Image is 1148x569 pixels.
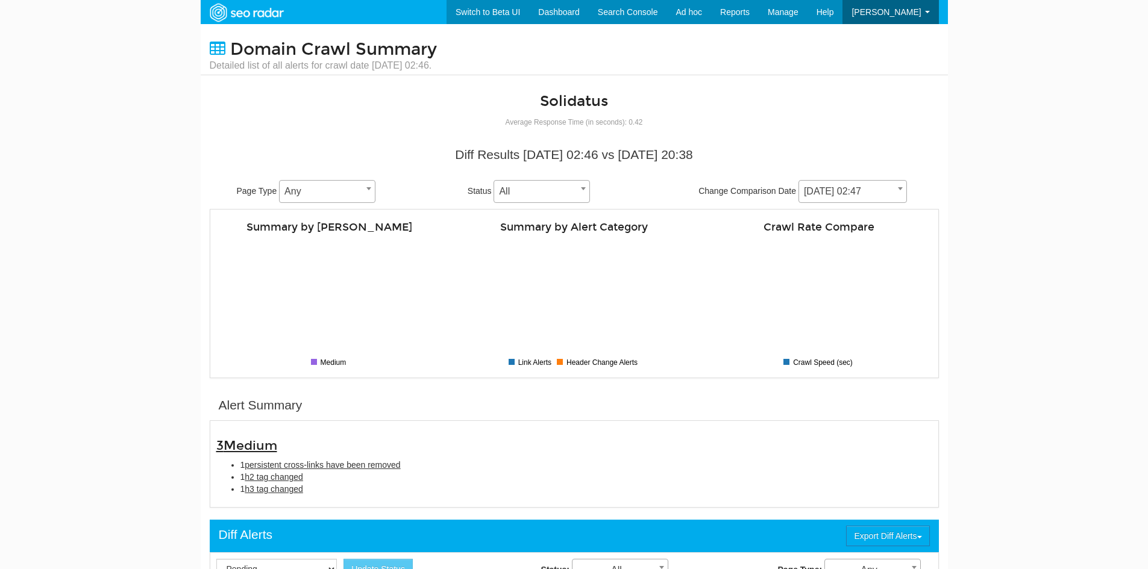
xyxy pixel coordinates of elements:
img: SEORadar [205,2,288,23]
span: All [494,180,590,203]
span: 08/25/2025 02:47 [799,183,906,200]
span: [PERSON_NAME] [852,7,921,17]
span: Search Console [598,7,658,17]
span: persistent cross-links have been removed [245,460,400,470]
span: Status [468,186,492,196]
span: Ad hoc [676,7,702,17]
span: h3 tag changed [245,484,303,494]
span: All [494,183,589,200]
li: 1 [240,471,932,483]
li: 1 [240,483,932,495]
span: Manage [768,7,798,17]
span: Medium [224,438,277,453]
span: 08/25/2025 02:47 [798,180,907,203]
span: Help [817,7,834,17]
span: Domain Crawl Summary [230,39,437,60]
h4: Crawl Rate Compare [706,222,932,233]
li: 1 [240,459,932,471]
div: Alert Summary [219,396,303,414]
div: Diff Alerts [219,526,272,544]
span: Any [279,180,375,203]
span: Change Comparison Date [698,186,796,196]
span: 3 [216,438,277,453]
h4: Summary by Alert Category [461,222,688,233]
small: Detailed list of all alerts for crawl date [DATE] 02:46. [210,59,437,72]
span: Any [280,183,375,200]
small: Average Response Time (in seconds): 0.42 [506,118,643,126]
div: Diff Results [DATE] 02:46 vs [DATE] 20:38 [219,146,930,164]
span: h2 tag changed [245,472,303,482]
a: Solidatus [540,92,608,110]
h4: Summary by [PERSON_NAME] [216,222,443,233]
span: Reports [720,7,750,17]
button: Export Diff Alerts [846,526,929,546]
span: Page Type [237,186,277,196]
